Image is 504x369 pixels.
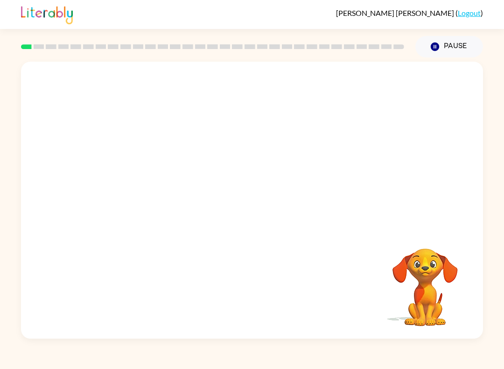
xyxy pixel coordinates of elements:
[336,8,455,17] span: [PERSON_NAME] [PERSON_NAME]
[458,8,481,17] a: Logout
[336,8,483,17] div: ( )
[415,36,483,57] button: Pause
[378,234,472,327] video: Your browser must support playing .mp4 files to use Literably. Please try using another browser.
[21,4,73,24] img: Literably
